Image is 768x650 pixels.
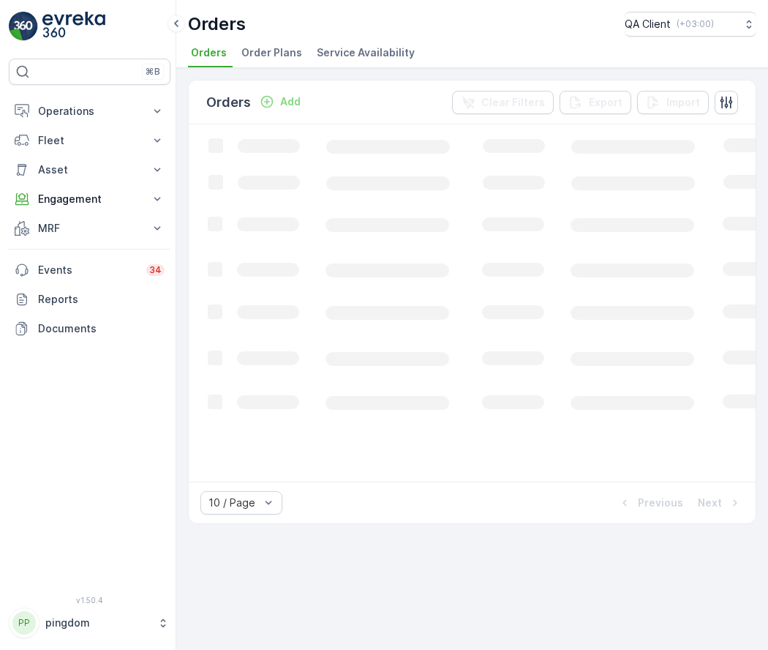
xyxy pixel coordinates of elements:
[206,92,251,113] p: Orders
[149,264,162,276] p: 34
[560,91,631,114] button: Export
[9,314,170,343] a: Documents
[42,12,105,41] img: logo_light-DOdMpM7g.png
[625,17,671,31] p: QA Client
[666,95,700,110] p: Import
[481,95,545,110] p: Clear Filters
[9,97,170,126] button: Operations
[317,45,415,60] span: Service Availability
[38,192,141,206] p: Engagement
[191,45,227,60] span: Orders
[698,496,722,510] p: Next
[637,91,709,114] button: Import
[9,126,170,155] button: Fleet
[38,263,138,277] p: Events
[38,162,141,177] p: Asset
[9,184,170,214] button: Engagement
[9,214,170,243] button: MRF
[9,285,170,314] a: Reports
[38,321,165,336] p: Documents
[38,104,141,119] p: Operations
[589,95,622,110] p: Export
[38,221,141,236] p: MRF
[254,93,306,111] button: Add
[38,133,141,148] p: Fleet
[280,94,301,109] p: Add
[9,255,170,285] a: Events34
[677,18,714,30] p: ( +03:00 )
[696,494,744,512] button: Next
[616,494,685,512] button: Previous
[625,12,756,37] button: QA Client(+03:00)
[12,611,36,635] div: PP
[9,596,170,605] span: v 1.50.4
[45,616,150,630] p: pingdom
[9,12,38,41] img: logo
[241,45,302,60] span: Order Plans
[638,496,683,510] p: Previous
[452,91,554,114] button: Clear Filters
[9,155,170,184] button: Asset
[146,66,160,78] p: ⌘B
[38,292,165,307] p: Reports
[9,608,170,638] button: PPpingdom
[188,12,246,36] p: Orders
